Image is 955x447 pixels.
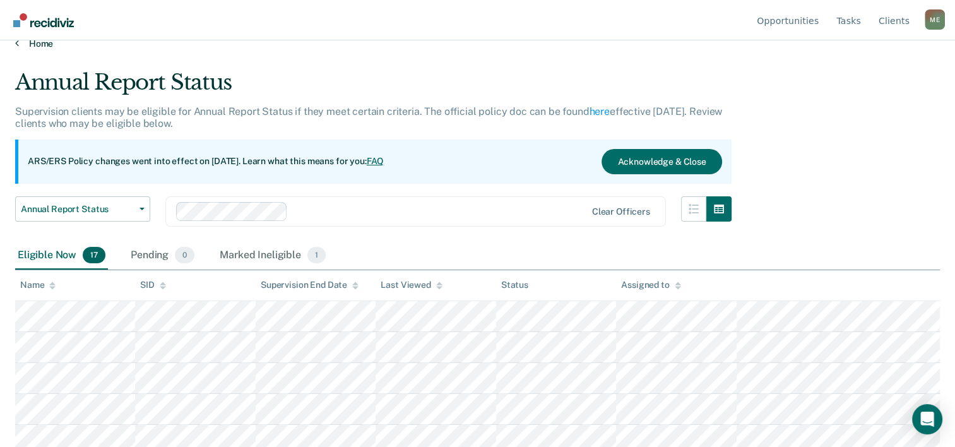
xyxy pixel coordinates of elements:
[21,204,134,215] span: Annual Report Status
[15,69,732,105] div: Annual Report Status
[20,280,56,290] div: Name
[925,9,945,30] div: M E
[217,242,328,270] div: Marked Ineligible1
[501,280,528,290] div: Status
[590,105,610,117] a: here
[140,280,166,290] div: SID
[925,9,945,30] button: Profile dropdown button
[175,247,194,263] span: 0
[15,105,722,129] p: Supervision clients may be eligible for Annual Report Status if they meet certain criteria. The o...
[307,247,326,263] span: 1
[367,156,384,166] a: FAQ
[261,280,359,290] div: Supervision End Date
[621,280,680,290] div: Assigned to
[28,155,384,168] p: ARS/ERS Policy changes went into effect on [DATE]. Learn what this means for you:
[592,206,650,217] div: Clear officers
[602,149,721,174] button: Acknowledge & Close
[83,247,105,263] span: 17
[15,242,108,270] div: Eligible Now17
[381,280,442,290] div: Last Viewed
[13,13,74,27] img: Recidiviz
[128,242,197,270] div: Pending0
[15,38,940,49] a: Home
[15,196,150,222] button: Annual Report Status
[912,404,942,434] div: Open Intercom Messenger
